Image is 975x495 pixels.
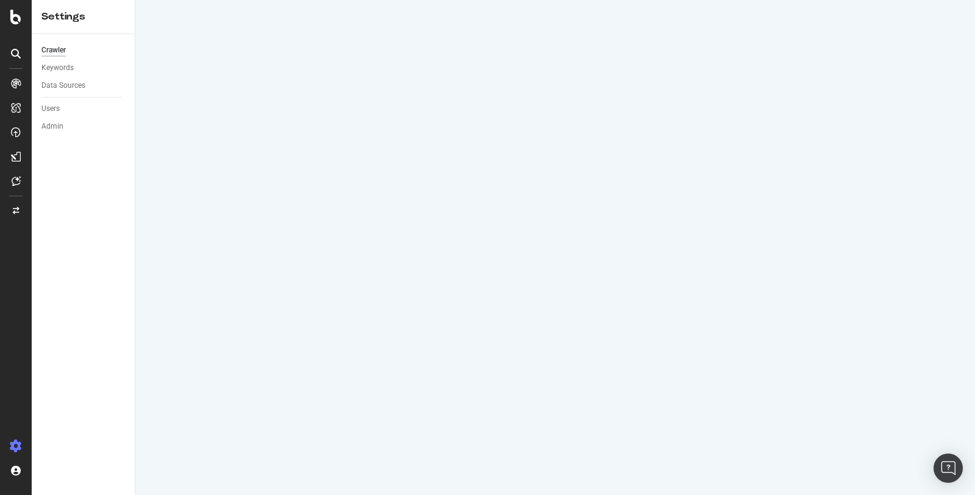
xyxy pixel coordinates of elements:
div: Users [41,102,60,115]
div: Admin [41,120,63,133]
div: Crawler [41,44,66,57]
div: Open Intercom Messenger [934,454,963,483]
a: Data Sources [41,79,126,92]
a: Users [41,102,126,115]
div: Keywords [41,62,74,74]
div: Data Sources [41,79,85,92]
a: Admin [41,120,126,133]
div: Settings [41,10,125,24]
a: Crawler [41,44,126,57]
a: Keywords [41,62,126,74]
